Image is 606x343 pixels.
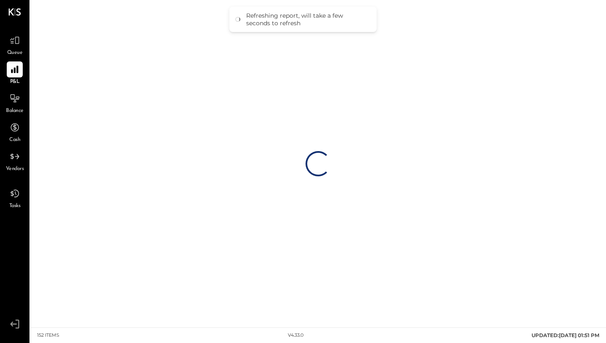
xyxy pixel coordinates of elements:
[0,120,29,144] a: Cash
[0,32,29,57] a: Queue
[37,332,59,339] div: 152 items
[246,12,368,27] div: Refreshing report, will take a few seconds to refresh
[0,186,29,210] a: Tasks
[288,332,303,339] div: v 4.33.0
[0,149,29,173] a: Vendors
[0,61,29,86] a: P&L
[9,202,21,210] span: Tasks
[6,165,24,173] span: Vendors
[10,78,20,86] span: P&L
[0,90,29,115] a: Balance
[532,332,599,338] span: UPDATED: [DATE] 01:51 PM
[7,49,23,57] span: Queue
[9,136,20,144] span: Cash
[6,107,24,115] span: Balance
